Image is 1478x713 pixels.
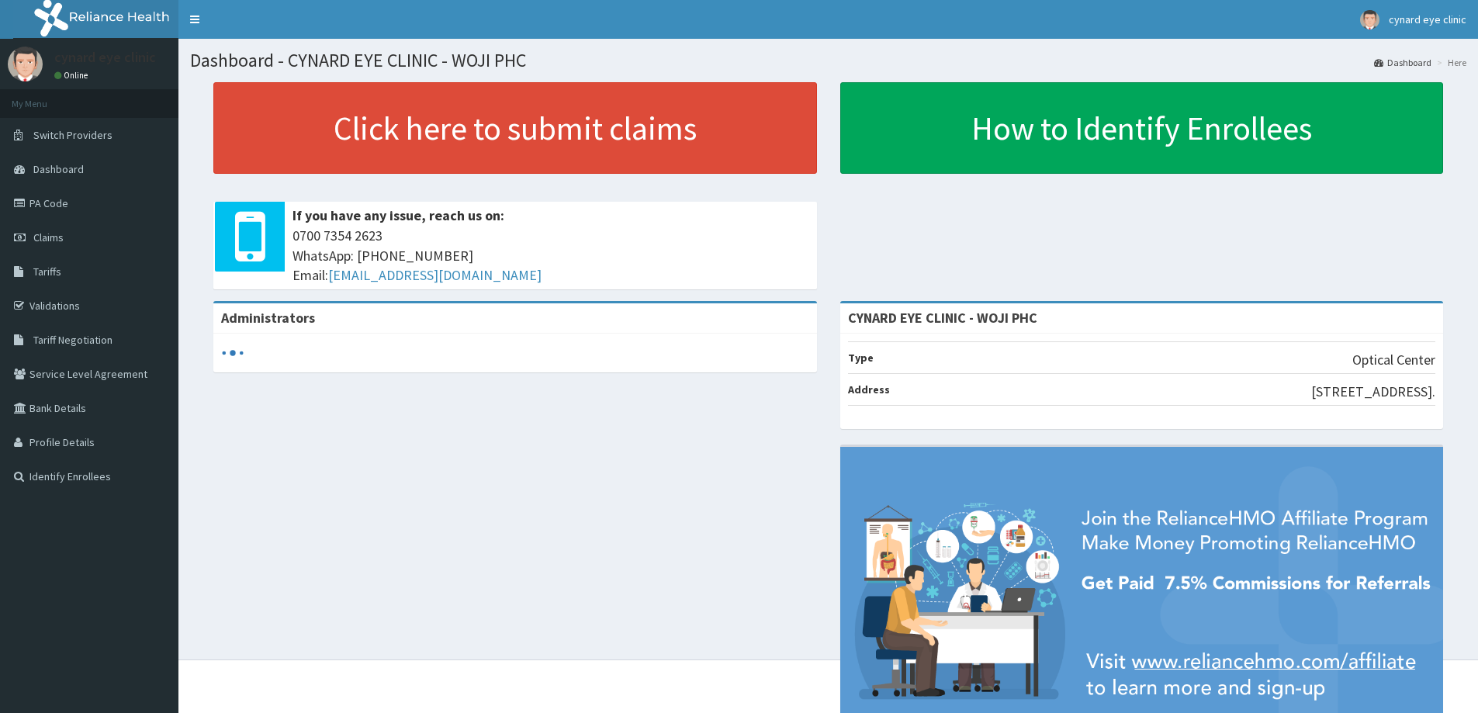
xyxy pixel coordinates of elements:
[33,333,112,347] span: Tariff Negotiation
[221,341,244,365] svg: audio-loading
[1311,382,1435,402] p: [STREET_ADDRESS].
[848,382,890,396] b: Address
[1433,56,1466,69] li: Here
[33,128,112,142] span: Switch Providers
[33,265,61,279] span: Tariffs
[213,82,817,174] a: Click here to submit claims
[840,82,1444,174] a: How to Identify Enrollees
[54,50,156,64] p: cynard eye clinic
[33,230,64,244] span: Claims
[1360,10,1379,29] img: User Image
[848,309,1037,327] strong: CYNARD EYE CLINIC - WOJI PHC
[328,266,542,284] a: [EMAIL_ADDRESS][DOMAIN_NAME]
[221,309,315,327] b: Administrators
[1389,12,1466,26] span: cynard eye clinic
[848,351,874,365] b: Type
[54,70,92,81] a: Online
[292,226,809,286] span: 0700 7354 2623 WhatsApp: [PHONE_NUMBER] Email:
[1352,350,1435,370] p: Optical Center
[190,50,1466,71] h1: Dashboard - CYNARD EYE CLINIC - WOJI PHC
[33,162,84,176] span: Dashboard
[8,47,43,81] img: User Image
[1374,56,1431,69] a: Dashboard
[292,206,504,224] b: If you have any issue, reach us on:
